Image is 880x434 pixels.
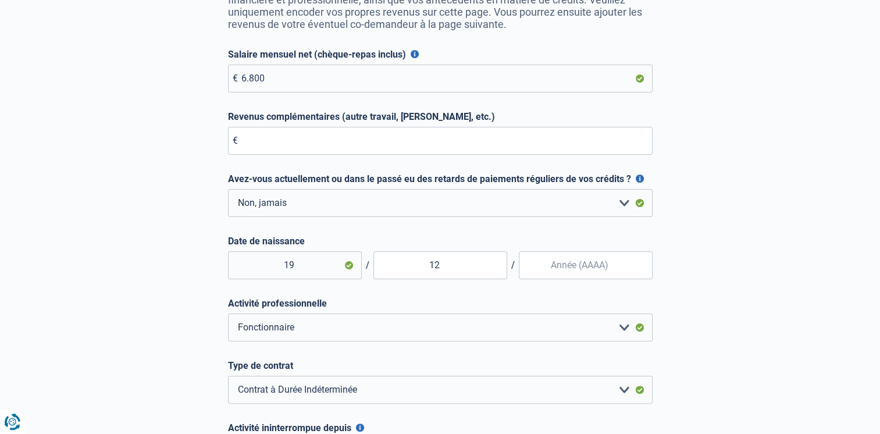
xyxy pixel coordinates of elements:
button: Salaire mensuel net (chèque-repas inclus) [411,50,419,58]
label: Activité professionnelle [228,298,653,309]
span: € [233,73,238,84]
span: € [233,135,238,146]
label: Revenus complémentaires (autre travail, [PERSON_NAME], etc.) [228,111,653,122]
span: / [507,259,519,271]
input: Mois (MM) [373,251,507,279]
label: Avez-vous actuellement ou dans le passé eu des retards de paiements réguliers de vos crédits ? [228,173,653,184]
input: Année (AAAA) [519,251,653,279]
label: Activité ininterrompue depuis [228,422,653,433]
button: Avez-vous actuellement ou dans le passé eu des retards de paiements réguliers de vos crédits ? [636,175,644,183]
label: Date de naissance [228,236,653,247]
input: Jour (JJ) [228,251,362,279]
button: Activité ininterrompue depuis [356,424,364,432]
span: / [362,259,373,271]
label: Type de contrat [228,360,653,371]
label: Salaire mensuel net (chèque-repas inclus) [228,49,653,60]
